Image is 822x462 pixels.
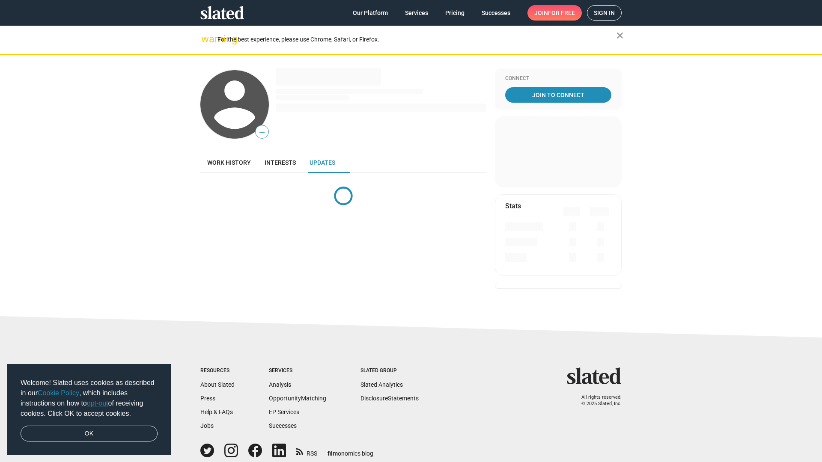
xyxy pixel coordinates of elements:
span: — [256,127,268,138]
span: Interests [265,159,296,166]
a: Press [200,395,215,402]
a: Pricing [438,5,471,21]
a: Join To Connect [505,87,611,103]
span: Successes [482,5,510,21]
a: filmonomics blog [328,443,373,458]
a: Analysis [269,381,291,388]
span: Pricing [445,5,465,21]
a: DisclosureStatements [360,395,419,402]
span: film [328,450,338,457]
div: Slated Group [360,367,419,374]
a: Slated Analytics [360,381,403,388]
a: About Slated [200,381,235,388]
span: Join To Connect [507,87,610,103]
a: EP Services [269,409,299,415]
a: OpportunityMatching [269,395,326,402]
mat-icon: close [615,30,625,41]
span: Welcome! Slated uses cookies as described in our , which includes instructions on how to of recei... [21,378,158,419]
div: cookieconsent [7,364,171,456]
mat-icon: warning [201,34,211,44]
a: Jobs [200,422,214,429]
span: Our Platform [353,5,388,21]
a: RSS [296,444,317,458]
div: Resources [200,367,235,374]
a: dismiss cookie message [21,426,158,442]
a: Cookie Policy [38,389,79,397]
a: Joinfor free [527,5,582,21]
span: Services [405,5,428,21]
a: Updates [303,152,342,173]
span: Sign in [594,6,615,20]
span: Updates [310,159,335,166]
a: Our Platform [346,5,395,21]
div: Connect [505,75,611,82]
a: Interests [258,152,303,173]
p: All rights reserved. © 2025 Slated, Inc. [572,394,622,407]
span: Join [534,5,575,21]
a: Services [398,5,435,21]
span: for free [548,5,575,21]
a: opt-out [87,400,108,407]
div: Services [269,367,326,374]
a: Help & FAQs [200,409,233,415]
div: For the best experience, please use Chrome, Safari, or Firefox. [217,34,616,45]
a: Work history [200,152,258,173]
a: Successes [269,422,297,429]
a: Sign in [587,5,622,21]
mat-card-title: Stats [505,201,521,210]
span: Work history [207,159,251,166]
a: Successes [475,5,517,21]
